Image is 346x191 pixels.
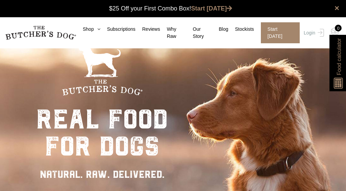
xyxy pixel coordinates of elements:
[36,167,168,182] div: NATURAL. RAW. DELIVERED.
[100,26,135,33] a: Subscriptions
[302,22,324,43] a: Login
[135,26,160,33] a: Reviews
[254,22,302,43] a: Start [DATE]
[228,26,254,33] a: Stockists
[160,26,186,40] a: Why Raw
[335,38,343,75] span: Food calculator
[335,25,342,31] div: 0
[212,26,228,33] a: Blog
[36,106,168,160] div: real food for dogs
[331,27,339,36] img: TBD_Cart-Empty.png
[76,26,100,33] a: Shop
[261,22,300,43] span: Start [DATE]
[186,26,212,40] a: Our Story
[191,5,232,12] a: Start [DATE]
[335,4,339,12] a: close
